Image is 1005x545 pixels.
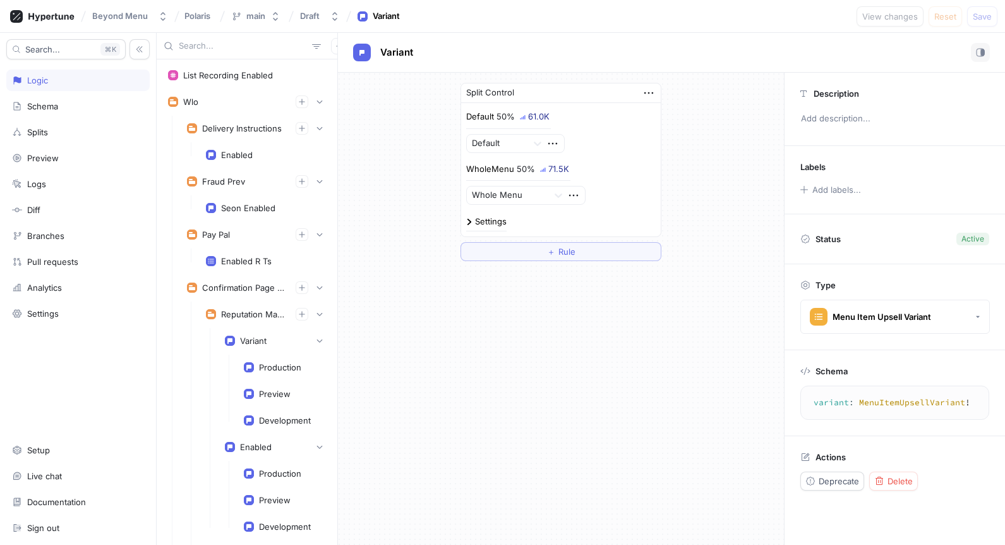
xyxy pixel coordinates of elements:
div: Enabled [240,442,272,452]
div: Splits [27,127,48,137]
span: ＋ [547,248,555,255]
div: Seon Enabled [221,203,275,213]
div: Preview [27,153,59,163]
button: Menu Item Upsell Variant [800,300,990,334]
div: Development [259,522,311,532]
p: Default [466,111,494,123]
div: Logic [27,75,48,85]
span: View changes [862,13,918,20]
button: Delete [869,472,918,491]
div: Setup [27,445,50,455]
div: Branches [27,231,64,241]
button: View changes [857,6,924,27]
div: Settings [475,217,507,226]
button: Draft [295,6,345,27]
button: Reset [929,6,962,27]
button: Deprecate [800,472,864,491]
div: Preview [259,495,291,505]
div: 50% [517,165,535,173]
div: Pay Pal [202,230,230,240]
p: Add description... [795,108,994,130]
span: Rule [558,248,575,255]
button: main [226,6,286,27]
p: Actions [815,452,846,462]
div: Beyond Menu [92,11,148,21]
div: K [100,43,120,56]
span: Variant [380,47,413,58]
div: 71.5K [548,165,569,173]
div: Development [259,415,311,426]
div: 61.0K [528,113,550,121]
button: Search...K [6,39,126,59]
p: WholeMenu [466,163,514,176]
textarea: variant: MenuItemUpsellVariant! [806,391,984,414]
span: Deprecate [819,477,859,485]
div: Diff [27,205,40,215]
p: Status [815,230,841,248]
div: Variant [373,10,400,23]
p: Description [814,89,859,99]
div: main [246,11,265,21]
span: Reset [934,13,956,20]
div: 50% [496,113,515,121]
div: Add labels... [812,186,861,194]
button: ＋Rule [460,242,661,261]
div: Enabled R Ts [221,256,272,266]
div: Logs [27,179,46,189]
div: Reputation Management [221,309,286,319]
div: Fraud Prev [202,176,245,187]
div: Live chat [27,471,62,481]
div: Production [259,468,301,479]
div: Enabled [221,150,253,160]
button: Save [967,6,997,27]
button: Beyond Menu [87,6,173,27]
span: Delete [888,477,913,485]
span: Save [973,13,992,20]
div: Documentation [27,497,86,507]
div: Schema [27,101,58,111]
div: Confirmation Page Experiments [202,283,286,293]
div: Delivery Instructions [202,123,282,133]
div: Draft [300,11,320,21]
input: Search... [179,40,307,52]
p: Type [815,280,836,290]
a: Documentation [6,491,150,513]
div: Menu Item Upsell Variant [833,312,931,322]
div: Active [961,233,984,245]
div: Sign out [27,523,59,533]
p: Labels [800,162,826,172]
div: Pull requests [27,257,78,267]
div: Variant [240,336,267,346]
button: Add labels... [796,181,864,198]
div: Production [259,362,301,372]
div: Wlo [183,97,198,107]
div: List Recording Enabled [183,70,273,80]
p: Schema [815,366,848,376]
div: Analytics [27,283,62,293]
span: Search... [25,46,60,53]
div: Preview [259,389,291,399]
div: Split Control [466,87,514,99]
div: Settings [27,309,59,319]
span: Polaris [184,11,210,20]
